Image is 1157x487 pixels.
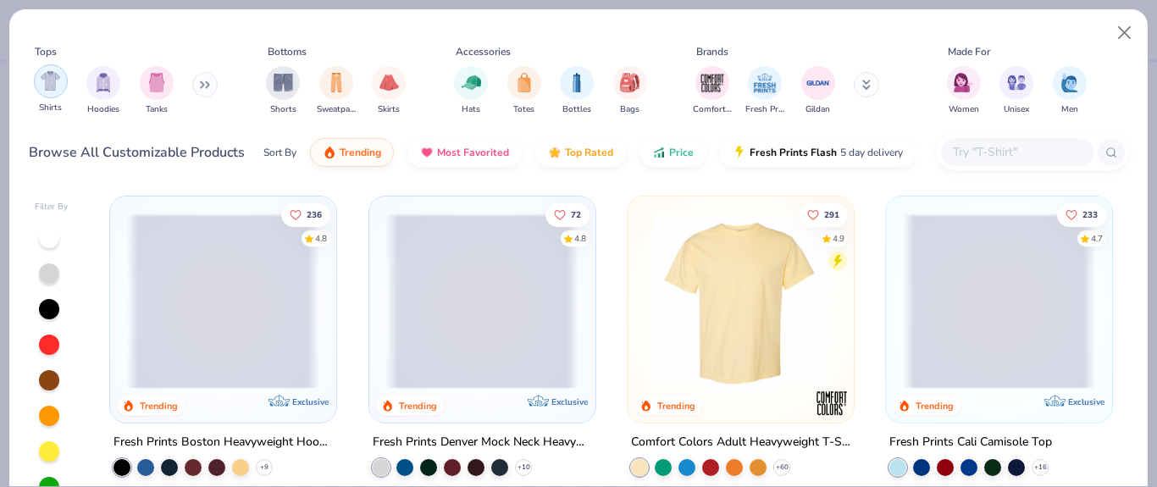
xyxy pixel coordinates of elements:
img: Shorts Image [274,73,293,92]
div: filter for Fresh Prints [745,66,784,116]
input: Try "T-Shirt" [951,142,1082,162]
div: filter for Men [1053,66,1087,116]
div: Accessories [456,44,511,59]
button: filter button [1053,66,1087,116]
button: filter button [140,66,174,116]
div: filter for Skirts [372,66,406,116]
img: Bags Image [620,73,639,92]
img: Sweatpants Image [327,73,346,92]
div: Made For [948,44,990,59]
span: Price [669,146,694,159]
button: Fresh Prints Flash5 day delivery [720,138,916,167]
span: + 60 [775,462,788,473]
div: filter for Shirts [34,64,68,114]
span: Most Favorited [437,146,509,159]
div: filter for Hats [454,66,488,116]
span: Totes [513,103,534,116]
button: filter button [693,66,732,116]
button: filter button [372,66,406,116]
span: Fresh Prints Flash [750,146,837,159]
span: 236 [307,210,322,219]
img: e55d29c3-c55d-459c-bfd9-9b1c499ab3c6 [837,213,1029,389]
img: trending.gif [323,146,336,159]
span: Comfort Colors [693,103,732,116]
span: Bags [620,103,639,116]
div: filter for Bags [613,66,647,116]
span: + 16 [1034,462,1047,473]
span: Trending [340,146,381,159]
button: Top Rated [535,138,626,167]
span: Exclusive [551,396,588,407]
button: filter button [266,66,300,116]
span: 72 [570,210,580,219]
span: Men [1061,103,1078,116]
span: 233 [1082,210,1098,219]
img: Men Image [1060,73,1079,92]
div: Fresh Prints Denver Mock Neck Heavyweight Sweatshirt [373,432,592,453]
img: Skirts Image [379,73,399,92]
img: Gildan Image [805,70,831,96]
img: Comfort Colors logo [815,386,849,420]
div: 4.9 [833,232,844,245]
span: Top Rated [565,146,613,159]
button: filter button [317,66,356,116]
div: Fresh Prints Cali Camisole Top [889,432,1052,453]
button: filter button [613,66,647,116]
div: 4.7 [1091,232,1103,245]
div: filter for Comfort Colors [693,66,732,116]
button: Like [281,202,330,226]
span: + 9 [260,462,268,473]
span: Exclusive [1068,396,1104,407]
span: Women [949,103,979,116]
span: 291 [824,210,839,219]
span: Exclusive [293,396,329,407]
div: Brands [696,44,728,59]
span: 5 day delivery [840,143,903,163]
button: Like [799,202,848,226]
span: Bottles [562,103,591,116]
button: filter button [454,66,488,116]
div: Browse All Customizable Products [29,142,245,163]
div: filter for Unisex [999,66,1033,116]
img: Tanks Image [147,73,166,92]
span: + 10 [517,462,529,473]
button: Price [639,138,706,167]
div: Tops [35,44,57,59]
div: 4.8 [315,232,327,245]
button: filter button [560,66,594,116]
img: 029b8af0-80e6-406f-9fdc-fdf898547912 [645,213,837,389]
button: filter button [999,66,1033,116]
button: Like [1057,202,1106,226]
div: filter for Women [947,66,981,116]
span: Shirts [39,102,62,114]
button: filter button [947,66,981,116]
span: Tanks [146,103,168,116]
img: Hoodies Image [94,73,113,92]
div: filter for Totes [507,66,541,116]
button: Close [1109,17,1141,49]
span: Hats [462,103,480,116]
div: Fresh Prints Boston Heavyweight Hoodie [113,432,333,453]
button: filter button [507,66,541,116]
img: Hats Image [462,73,481,92]
div: filter for Hoodies [86,66,120,116]
img: Comfort Colors Image [700,70,725,96]
div: 4.8 [573,232,585,245]
span: Skirts [378,103,400,116]
div: Comfort Colors Adult Heavyweight T-Shirt [631,432,850,453]
img: Unisex Image [1007,73,1027,92]
img: flash.gif [733,146,746,159]
div: Sort By [263,145,296,160]
img: Fresh Prints Image [752,70,778,96]
span: Hoodies [87,103,119,116]
div: filter for Shorts [266,66,300,116]
button: filter button [745,66,784,116]
span: Fresh Prints [745,103,784,116]
img: Women Image [954,73,973,92]
span: Sweatpants [317,103,356,116]
span: Unisex [1004,103,1029,116]
div: filter for Sweatpants [317,66,356,116]
img: Bottles Image [567,73,586,92]
div: filter for Tanks [140,66,174,116]
img: Totes Image [515,73,534,92]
